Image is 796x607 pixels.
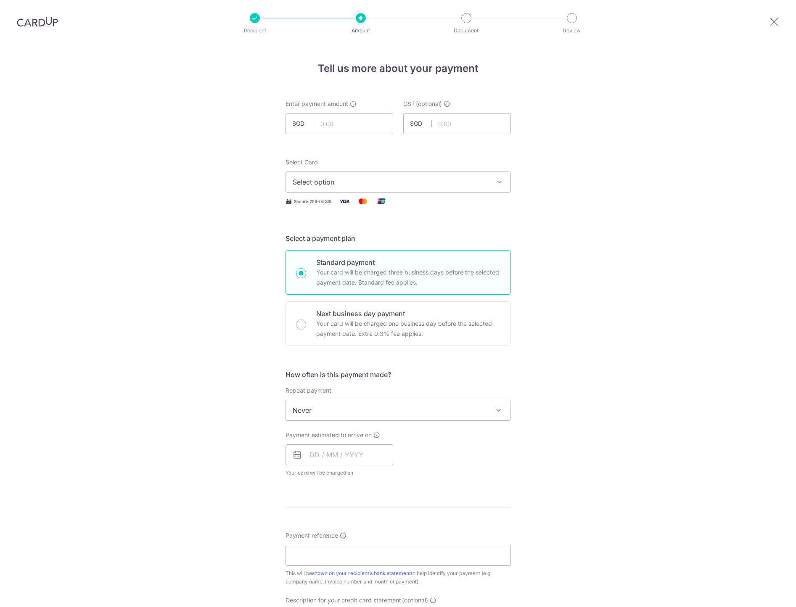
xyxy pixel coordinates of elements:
[330,26,392,35] p: Amount
[312,570,411,576] a: shown on your recipient’s bank statement
[373,196,390,206] img: Union Pay
[402,596,428,604] span: (optional)
[286,531,338,540] span: Payment reference
[286,444,393,465] input: DD / MM / YYYY
[316,257,500,267] p: Standard payment
[286,386,331,395] label: Repeat payment
[316,309,500,319] p: Next business day payment
[286,172,511,193] button: Select option
[286,400,510,420] span: Never
[224,26,286,35] p: Recipient
[403,100,415,108] span: GST
[286,469,393,477] span: Your card will be charged on
[293,177,489,187] span: Select option
[416,100,442,108] span: (optional)
[354,196,371,206] img: Mastercard
[292,119,314,128] span: SGD
[286,61,511,76] h4: Tell us more about your payment
[286,233,511,243] h5: Select a payment plan
[286,596,401,604] span: Description for your credit card statement
[316,267,500,288] p: Your card will be charged three business days before the selected payment date. Standard fee appl...
[410,119,432,128] span: SGD
[286,569,511,586] div: This will be to help identify your payment (e.g. company name, invoice number and month of payment).
[286,369,511,380] h5: How often is this payment made?
[286,158,318,166] span: translation missing: en.payables.payment_networks.credit_card.summary.labels.select_card
[435,26,497,35] p: Document
[294,198,333,205] span: Secure 256-bit SSL
[17,17,58,27] img: CardUp
[336,196,353,206] img: Visa
[316,319,500,339] p: Your card will be charged one business day before the selected payment date. Extra 0.3% fee applies.
[403,113,511,134] input: 0.00
[541,26,603,35] p: Review
[742,582,788,603] iframe: Opens a widget where you can find more information
[286,113,393,134] input: 0.00
[286,100,348,108] span: Enter payment amount
[286,431,372,439] span: Payment estimated to arrive on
